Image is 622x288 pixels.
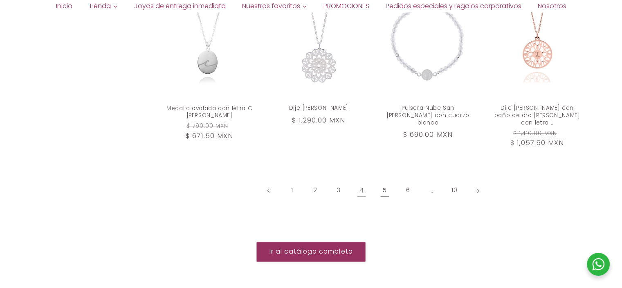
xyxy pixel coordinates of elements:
[134,2,226,11] span: Joyas de entrega inmediata
[274,104,363,112] a: Dije [PERSON_NAME]
[375,181,394,200] a: Página 5
[56,2,72,11] span: Inicio
[157,181,591,200] nav: Paginación
[165,105,254,120] a: Medalla ovalada con letra C [PERSON_NAME]
[468,181,487,200] a: Página siguiente
[445,181,464,200] a: Página 10
[260,181,278,200] a: Pagina anterior
[352,181,371,200] a: Página 4
[283,181,301,200] a: Página 1
[538,2,566,11] span: Nosotros
[306,181,325,200] a: Página 2
[386,2,521,11] span: Pedidos especiales y regalos corporativos
[89,2,111,11] span: Tienda
[384,104,472,126] a: Pulsera Nube San [PERSON_NAME] con cuarzo blanco
[242,2,300,11] span: Nuestros favoritos
[399,181,418,200] a: Página 6
[329,181,348,200] a: Página 3
[323,2,369,11] span: PROMOCIONES
[493,104,582,126] a: Dije [PERSON_NAME] con baño de oro [PERSON_NAME] con letra L
[422,181,440,200] span: …
[256,242,366,262] a: Ir al catálogo completo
